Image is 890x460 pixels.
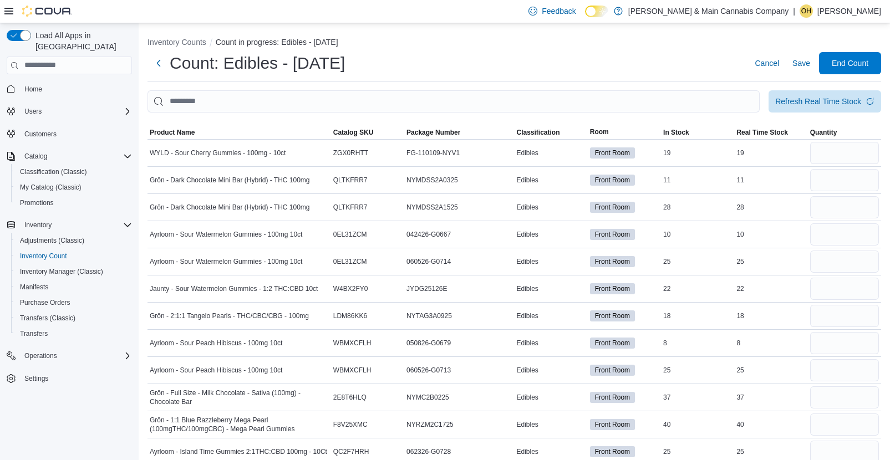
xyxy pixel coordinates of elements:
div: 40 [734,418,807,431]
span: Ayrloom - Sour Peach Hibiscus - 100mg 10ct [150,366,282,375]
div: NYTAG3A0925 [404,309,514,323]
span: Cancel [755,58,779,69]
span: Settings [20,371,132,385]
div: 25 [661,364,734,377]
div: 8 [661,336,734,350]
span: Manifests [16,280,132,294]
span: Inventory Manager (Classic) [20,267,103,276]
span: Front Room [595,338,630,348]
div: FG-110109-NYV1 [404,146,514,160]
div: 050826-G0679 [404,336,514,350]
a: Settings [20,372,53,385]
button: Purchase Orders [11,295,136,310]
div: 060526-G0713 [404,364,514,377]
a: Home [20,83,47,96]
span: Edibles [516,420,538,429]
button: Count in progress: Edibles - [DATE] [216,38,338,47]
p: [PERSON_NAME] & Main Cannabis Company [628,4,789,18]
span: Operations [20,349,132,362]
input: Dark Mode [585,6,608,17]
button: Inventory Manager (Classic) [11,264,136,279]
button: Catalog [20,150,52,163]
button: Users [2,104,136,119]
a: Adjustments (Classic) [16,234,89,247]
span: Feedback [542,6,576,17]
div: NYRZM2C1725 [404,418,514,431]
span: Catalog SKU [333,128,374,137]
span: Classification (Classic) [20,167,87,176]
div: 40 [661,418,734,431]
span: Catalog [20,150,132,163]
button: Next [148,52,170,74]
span: Ayrloom - Sour Watermelon Gummies - 100mg 10ct [150,230,302,239]
button: Transfers [11,326,136,341]
span: Adjustments (Classic) [16,234,132,247]
div: 37 [661,391,734,404]
div: NYMC2B0225 [404,391,514,404]
span: Purchase Orders [20,298,70,307]
span: Front Room [590,283,635,294]
a: Purchase Orders [16,296,75,309]
div: NYMDSS2A1525 [404,201,514,214]
span: Inventory Count [20,252,67,260]
span: Front Room [590,147,635,159]
button: Customers [2,126,136,142]
span: Ayrloom - Island Time Gummies 2:1THC:CBD 100mg - 10Ct [150,447,327,456]
span: Front Room [590,446,635,457]
p: | [793,4,795,18]
button: Inventory Counts [148,38,206,47]
span: Inventory [24,221,52,229]
button: Catalog [2,149,136,164]
button: My Catalog (Classic) [11,180,136,195]
button: Operations [2,348,136,364]
span: Save [792,58,810,69]
span: Front Room [590,365,635,376]
a: Inventory Count [16,249,72,263]
span: Front Room [595,311,630,321]
span: Edibles [516,447,538,456]
span: Purchase Orders [16,296,132,309]
span: Package Number [406,128,460,137]
button: Inventory [2,217,136,233]
button: End Count [819,52,881,74]
button: Classification [514,126,587,139]
h1: Count: Edibles - [DATE] [170,52,345,74]
span: Promotions [16,196,132,209]
button: Quantity [808,126,881,139]
input: This is a search bar. After typing your query, hit enter to filter the results lower in the page. [148,90,760,113]
div: 11 [661,173,734,187]
p: [PERSON_NAME] [817,4,881,18]
a: Classification (Classic) [16,165,91,178]
span: Edibles [516,149,538,157]
div: Refresh Real Time Stock [775,96,861,107]
span: Dark Mode [585,17,586,18]
div: 28 [661,201,734,214]
span: Users [24,107,42,116]
div: 060526-G0714 [404,255,514,268]
button: Home [2,81,136,97]
button: Real Time Stock [734,126,807,139]
div: 22 [734,282,807,295]
span: Edibles [516,393,538,402]
span: Catalog [24,152,47,161]
span: Transfers (Classic) [20,314,75,323]
span: Front Room [590,202,635,213]
span: Front Room [590,419,635,430]
button: Product Name [148,126,331,139]
span: 2E8T6HLQ [333,393,367,402]
span: End Count [832,58,868,69]
span: QLTKFRR7 [333,203,368,212]
span: My Catalog (Classic) [16,181,132,194]
div: 062326-G0728 [404,445,514,458]
span: LDM86KK6 [333,311,367,320]
span: Front Room [595,284,630,294]
button: Catalog SKU [331,126,404,139]
div: 37 [734,391,807,404]
span: Quantity [810,128,837,137]
button: Manifests [11,279,136,295]
img: Cova [22,6,72,17]
div: 11 [734,173,807,187]
span: Grön - Full Size - Milk Chocolate - Sativa (100mg) - Chocolate Bar [150,389,329,406]
span: Room [590,127,609,136]
button: Refresh Real Time Stock [769,90,881,113]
